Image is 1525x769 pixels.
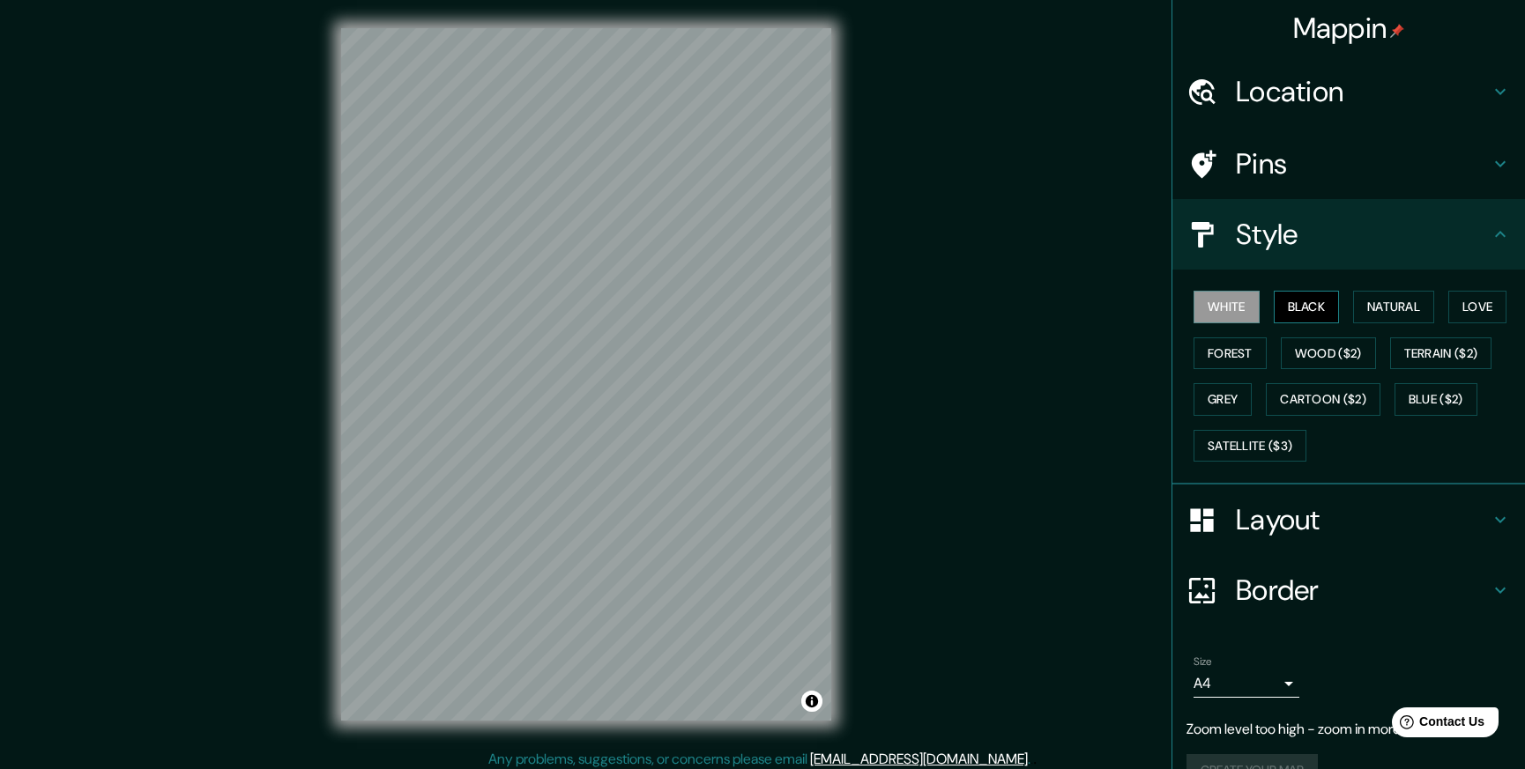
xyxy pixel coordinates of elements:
[1172,199,1525,270] div: Style
[1368,700,1506,750] iframe: Help widget launcher
[810,750,1028,768] a: [EMAIL_ADDRESS][DOMAIN_NAME]
[1236,573,1490,608] h4: Border
[1236,146,1490,181] h4: Pins
[1172,129,1525,199] div: Pins
[1194,430,1306,462] button: Satellite ($3)
[1172,484,1525,555] div: Layout
[1187,719,1511,740] p: Zoom level too high - zoom in more
[1194,654,1212,669] label: Size
[1448,291,1506,323] button: Love
[1281,337,1376,370] button: Wood ($2)
[1390,337,1492,370] button: Terrain ($2)
[1172,56,1525,127] div: Location
[1353,291,1434,323] button: Natural
[1266,383,1380,416] button: Cartoon ($2)
[341,28,831,721] canvas: Map
[1293,11,1405,46] h4: Mappin
[1395,383,1477,416] button: Blue ($2)
[1194,669,1299,698] div: A4
[1236,502,1490,537] h4: Layout
[1194,337,1267,370] button: Forest
[1236,217,1490,252] h4: Style
[1194,383,1252,416] button: Grey
[1172,555,1525,625] div: Border
[1236,74,1490,109] h4: Location
[801,691,822,712] button: Toggle attribution
[1194,291,1260,323] button: White
[1390,24,1404,38] img: pin-icon.png
[1274,291,1340,323] button: Black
